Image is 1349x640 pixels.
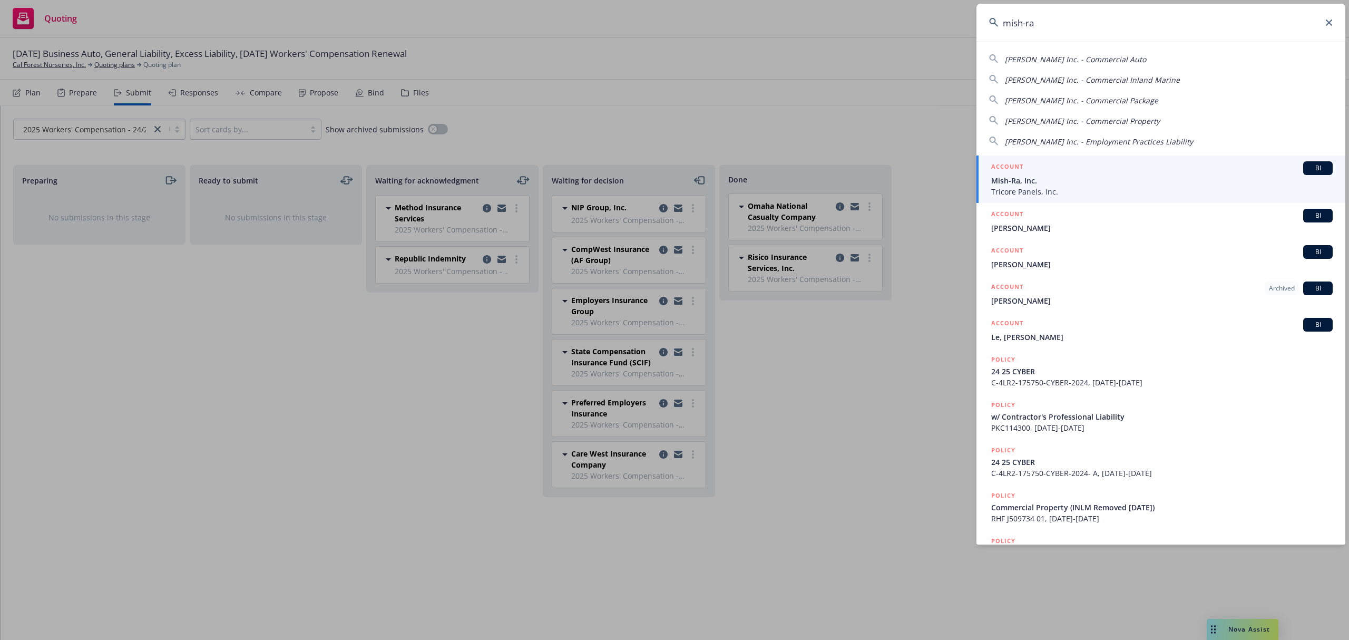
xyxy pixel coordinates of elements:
h5: ACCOUNT [991,245,1023,258]
span: [PERSON_NAME] [991,222,1333,234]
a: POLICY24 25 CYBERC-4LR2-175750-CYBER-2024, [DATE]-[DATE] [976,348,1345,394]
span: [PERSON_NAME] Inc. - Commercial Inland Marine [1005,75,1180,85]
h5: POLICY [991,445,1015,455]
span: BI [1307,320,1328,329]
h5: ACCOUNT [991,282,1023,294]
span: Archived [1269,284,1295,293]
h5: ACCOUNT [991,161,1023,174]
span: Commercial Property (INLM Removed [DATE]) [991,502,1333,513]
span: Le, [PERSON_NAME] [991,332,1333,343]
h5: POLICY [991,536,1015,546]
a: POLICYCommercial Property (INLM Removed [DATE])RHF J509734 01, [DATE]-[DATE] [976,484,1345,530]
span: [PERSON_NAME] Inc. - Commercial Package [1005,95,1158,105]
input: Search... [976,4,1345,42]
h5: POLICY [991,490,1015,501]
a: ACCOUNTBILe, [PERSON_NAME] [976,312,1345,348]
span: RHF J509734 01, [DATE]-[DATE] [991,513,1333,524]
span: 24 25 CYBER [991,457,1333,468]
span: BI [1307,163,1328,173]
a: ACCOUNTArchivedBI[PERSON_NAME] [976,276,1345,312]
span: BI [1307,211,1328,220]
span: C-4LR2-175750-CYBER-2024- A, [DATE]-[DATE] [991,468,1333,479]
span: Mish-Ra, Inc. [991,175,1333,186]
span: [PERSON_NAME] Inc. - Commercial Auto [1005,54,1146,64]
span: [PERSON_NAME] [991,295,1333,306]
span: BI [1307,284,1328,293]
span: [PERSON_NAME] Inc. - Employment Practices Liability [1005,137,1193,147]
span: C-4LR2-175750-CYBER-2024, [DATE]-[DATE] [991,377,1333,388]
span: [PERSON_NAME] Inc. - Commercial Property [1005,116,1160,126]
h5: ACCOUNT [991,209,1023,221]
span: Tricore Panels, Inc. [991,186,1333,197]
a: ACCOUNTBI[PERSON_NAME] [976,239,1345,276]
span: 24 25 CYBER [991,366,1333,377]
a: ACCOUNTBIMish-Ra, Inc.Tricore Panels, Inc. [976,156,1345,203]
h5: ACCOUNT [991,318,1023,331]
span: BI [1307,247,1328,257]
a: POLICY24 25 CYBERC-4LR2-175750-CYBER-2024- A, [DATE]-[DATE] [976,439,1345,484]
span: PKC114300, [DATE]-[DATE] [991,422,1333,433]
a: POLICYw/ Contractor's Professional LiabilityPKC114300, [DATE]-[DATE] [976,394,1345,439]
h5: POLICY [991,354,1015,365]
a: POLICY [976,530,1345,575]
span: [PERSON_NAME] [991,259,1333,270]
h5: POLICY [991,400,1015,410]
a: ACCOUNTBI[PERSON_NAME] [976,203,1345,239]
span: w/ Contractor's Professional Liability [991,411,1333,422]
